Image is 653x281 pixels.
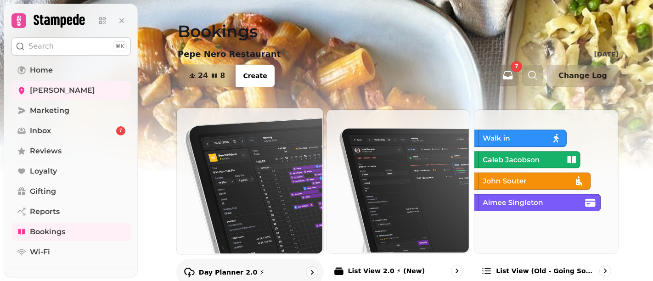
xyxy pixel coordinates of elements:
[30,186,56,197] span: Gifting
[30,105,69,116] span: Marketing
[178,65,236,87] button: 248
[307,268,316,277] svg: go to
[30,65,53,76] span: Home
[30,125,51,136] span: Inbox
[11,162,131,180] a: Loyalty
[11,37,131,56] button: Search⌘K
[11,243,131,261] a: Wi-Fi
[11,61,131,79] a: Home
[30,146,62,157] span: Reviews
[178,48,281,61] p: Pepe Nero Restaurant
[594,50,619,59] p: [DATE]
[11,202,131,221] a: Reports
[558,72,607,79] span: Change Log
[11,142,131,160] a: Reviews
[11,81,131,100] a: [PERSON_NAME]
[30,206,60,217] span: Reports
[348,266,425,275] p: List View 2.0 ⚡ (New)
[30,226,65,237] span: Bookings
[11,122,131,140] a: Inbox7
[11,101,131,120] a: Marketing
[243,73,267,79] span: Create
[601,266,610,275] svg: go to
[30,166,57,177] span: Loyalty
[30,247,50,258] span: Wi-Fi
[515,64,518,69] span: 7
[28,41,54,52] p: Search
[113,41,127,51] div: ⌘K
[326,109,469,253] img: List View 2.0 ⚡ (New)
[176,107,322,253] img: Day Planner 2.0 ⚡
[119,128,122,134] span: 7
[199,268,265,277] p: Day Planner 2.0 ⚡
[473,109,617,253] img: List view (Old - going soon)
[30,85,95,96] span: [PERSON_NAME]
[198,72,208,79] span: 24
[11,182,131,201] a: Gifting
[452,266,462,275] svg: go to
[220,72,225,79] span: 8
[236,65,274,87] button: Create
[547,65,619,87] button: Change Log
[11,223,131,241] a: Bookings
[496,266,596,275] p: List view (Old - going soon)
